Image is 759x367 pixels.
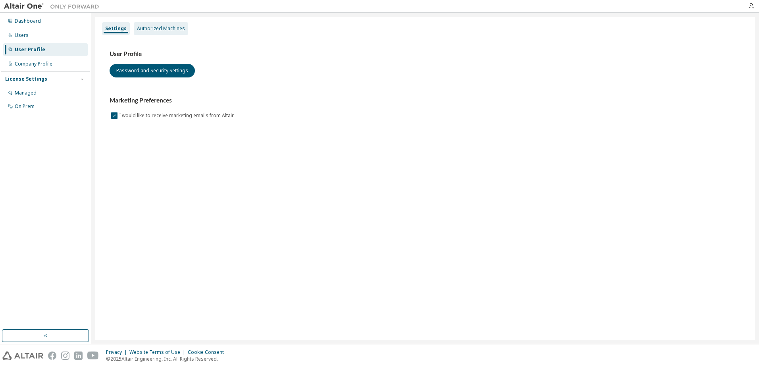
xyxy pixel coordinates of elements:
div: Cookie Consent [188,349,229,355]
div: Website Terms of Use [129,349,188,355]
div: On Prem [15,103,35,110]
img: youtube.svg [87,352,99,360]
img: facebook.svg [48,352,56,360]
h3: User Profile [110,50,741,58]
h3: Marketing Preferences [110,97,741,104]
img: altair_logo.svg [2,352,43,360]
img: linkedin.svg [74,352,83,360]
label: I would like to receive marketing emails from Altair [119,111,235,120]
div: License Settings [5,76,47,82]
div: User Profile [15,46,45,53]
div: Privacy [106,349,129,355]
img: Altair One [4,2,103,10]
img: instagram.svg [61,352,69,360]
div: Dashboard [15,18,41,24]
p: © 2025 Altair Engineering, Inc. All Rights Reserved. [106,355,229,362]
div: Company Profile [15,61,52,67]
div: Users [15,32,29,39]
div: Settings [105,25,127,32]
button: Password and Security Settings [110,64,195,77]
div: Managed [15,90,37,96]
div: Authorized Machines [137,25,185,32]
